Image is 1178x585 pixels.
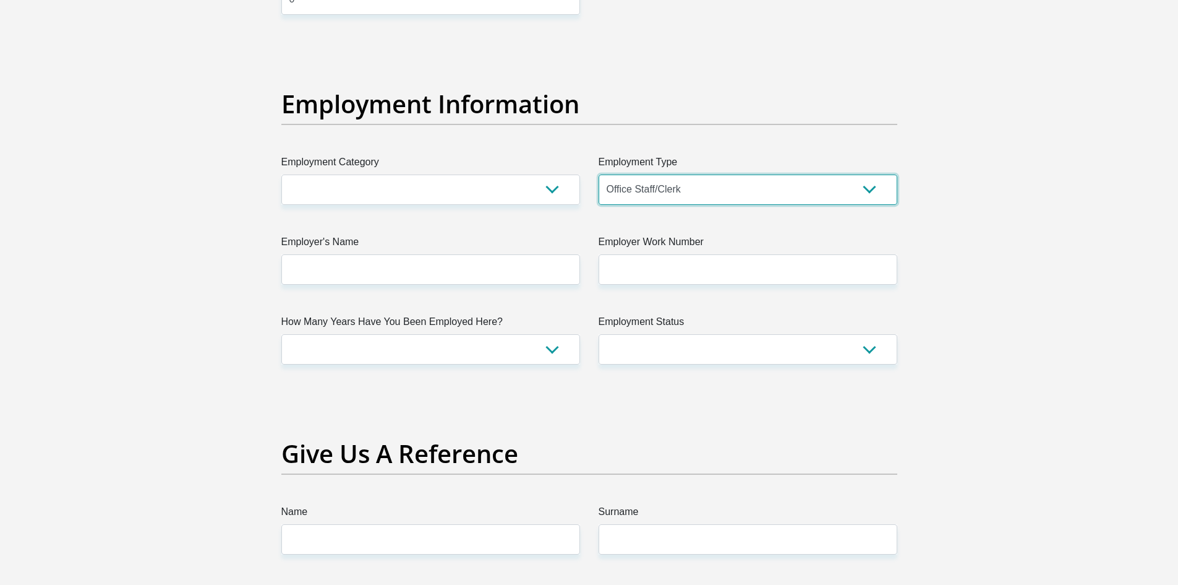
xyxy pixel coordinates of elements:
label: Surname [599,505,897,524]
label: Employment Category [281,155,580,175]
input: Employer Work Number [599,254,897,285]
h2: Employment Information [281,89,897,119]
label: How Many Years Have You Been Employed Here? [281,314,580,334]
label: Employment Type [599,155,897,175]
input: Surname [599,524,897,555]
label: Employer Work Number [599,235,897,254]
input: Name [281,524,580,555]
label: Employer's Name [281,235,580,254]
label: Employment Status [599,314,897,334]
h2: Give Us A Reference [281,439,897,469]
input: Employer's Name [281,254,580,285]
label: Name [281,505,580,524]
